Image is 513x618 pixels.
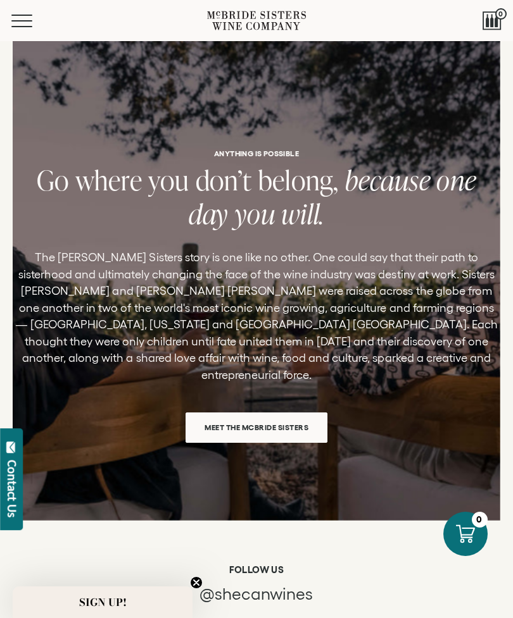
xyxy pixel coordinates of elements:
[75,161,142,199] span: where
[148,161,189,199] span: you
[234,195,275,232] span: you
[37,161,69,199] span: Go
[199,584,313,603] span: @shecanwines
[196,161,252,199] span: don’t
[281,195,324,232] span: will.
[186,412,327,443] a: Meet the McBride Sisters
[13,586,193,618] div: SIGN UP!Close teaser
[189,195,228,232] span: day
[43,564,471,576] h6: Follow us
[214,149,299,158] h6: ANYTHING IS POSSIBLE
[472,512,488,528] div: 0
[79,595,127,610] span: SIGN UP!
[258,161,339,199] span: belong,
[11,15,57,27] button: Mobile Menu Trigger
[190,576,203,589] button: Close teaser
[495,8,507,20] span: 0
[189,415,324,440] span: Meet the McBride Sisters
[345,161,431,199] span: because
[13,249,500,384] p: The [PERSON_NAME] Sisters story is one like no other. One could say that their path to sisterhood...
[6,460,18,517] div: Contact Us
[436,161,476,199] span: one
